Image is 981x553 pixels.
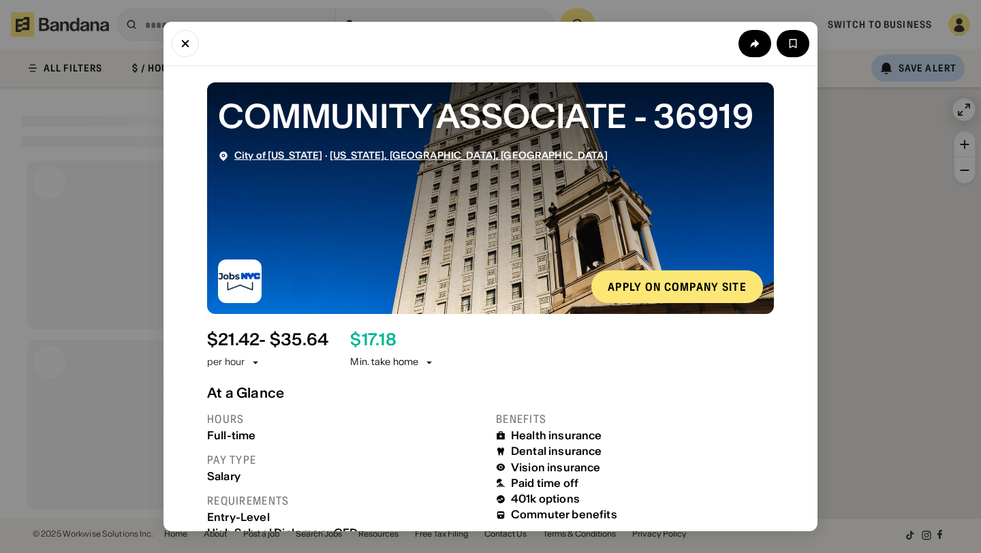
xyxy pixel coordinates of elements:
div: per hour [207,355,245,369]
div: Apply on company site [608,281,747,292]
div: At a Glance [207,385,774,401]
a: [US_STATE], [GEOGRAPHIC_DATA], [GEOGRAPHIC_DATA] [330,149,608,161]
div: Health insurance [511,429,602,442]
div: Benefits [496,412,774,426]
div: Commuter benefits [511,508,617,521]
div: Dental insurance [511,445,602,458]
div: · [234,150,608,161]
div: Paid time off [511,477,578,490]
a: Apply on company site [591,270,763,303]
div: Min. take home [350,355,435,369]
div: $ 21.42 - $35.64 [207,330,328,350]
div: Pay type [207,453,485,467]
div: Requirements [207,494,485,508]
div: Hours [207,412,485,426]
div: Vision insurance [511,461,601,474]
div: 401k options [511,492,580,505]
a: City of [US_STATE] [234,149,323,161]
div: Salary [207,470,485,483]
img: City of New York logo [218,259,262,303]
div: Full-time [207,429,485,442]
button: Close [172,30,199,57]
div: High School Diploma or GED [207,526,485,539]
div: Entry-Level [207,511,485,524]
div: COMMUNITY ASSOCIATE - 36919 [218,93,763,139]
div: $ 17.18 [350,330,396,350]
